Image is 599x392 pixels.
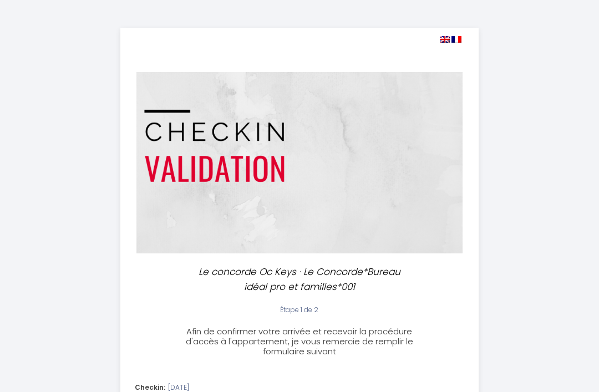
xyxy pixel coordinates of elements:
img: fr.png [451,36,461,43]
p: Le concorde Oc Keys · Le Concorde*Bureau idéal pro et familles*001 [187,264,412,294]
span: Afin de confirmer votre arrivée et recevoir la procédure d'accès à l'appartement, je vous remerci... [186,325,413,357]
span: Étape 1 de 2 [280,305,318,314]
img: en.png [440,36,450,43]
